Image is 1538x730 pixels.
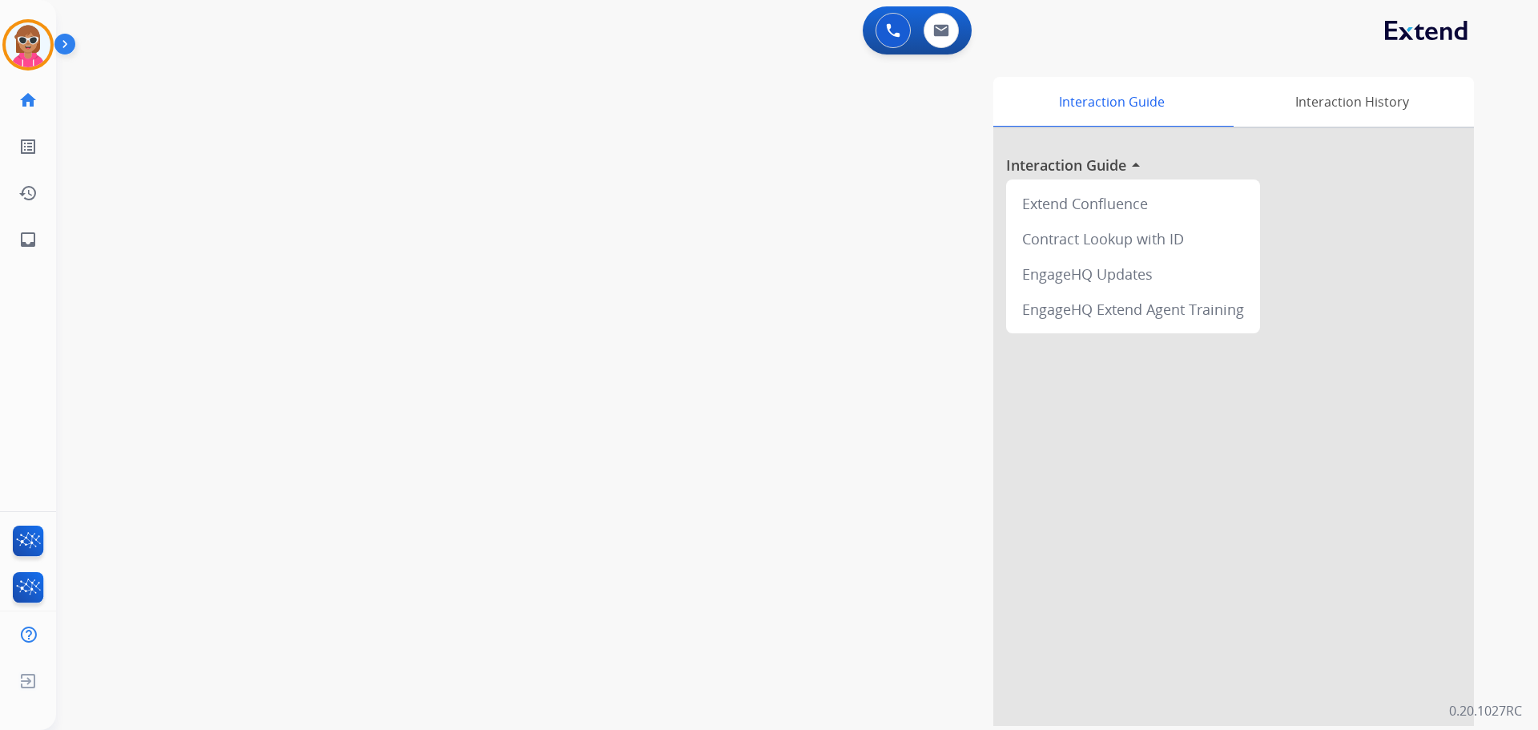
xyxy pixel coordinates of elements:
div: Interaction History [1230,77,1474,127]
div: Interaction Guide [993,77,1230,127]
div: Extend Confluence [1013,186,1254,221]
img: avatar [6,22,50,67]
mat-icon: home [18,91,38,110]
p: 0.20.1027RC [1449,701,1522,720]
div: EngageHQ Extend Agent Training [1013,292,1254,327]
mat-icon: history [18,184,38,203]
mat-icon: list_alt [18,137,38,156]
div: EngageHQ Updates [1013,256,1254,292]
div: Contract Lookup with ID [1013,221,1254,256]
mat-icon: inbox [18,230,38,249]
